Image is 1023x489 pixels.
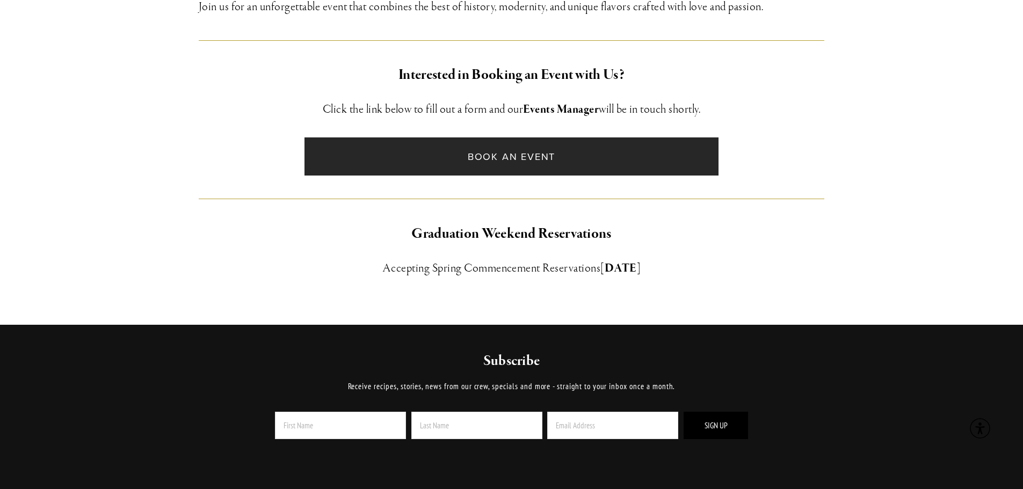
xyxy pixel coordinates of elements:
[705,420,728,430] span: Sign Up
[398,65,625,84] strong: Interested in Booking an Event with Us?
[304,137,719,176] a: Book an Event
[684,412,748,439] button: Sign Up
[547,412,678,439] input: Email Address
[245,352,778,371] h2: Subscribe
[245,380,778,393] p: Receive recipes, stories, news from our crew, specials and more - straight to your inbox once a m...
[411,224,611,243] strong: Graduation Weekend Reservations
[275,412,406,439] input: First Name
[523,102,599,117] strong: Events Manager
[411,412,542,439] input: Last Name
[600,261,641,276] strong: [DATE]
[199,259,825,278] h3: Accepting Spring Commencement Reservations
[199,100,825,119] h3: Click the link below to fill out a form and our will be in touch shortly.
